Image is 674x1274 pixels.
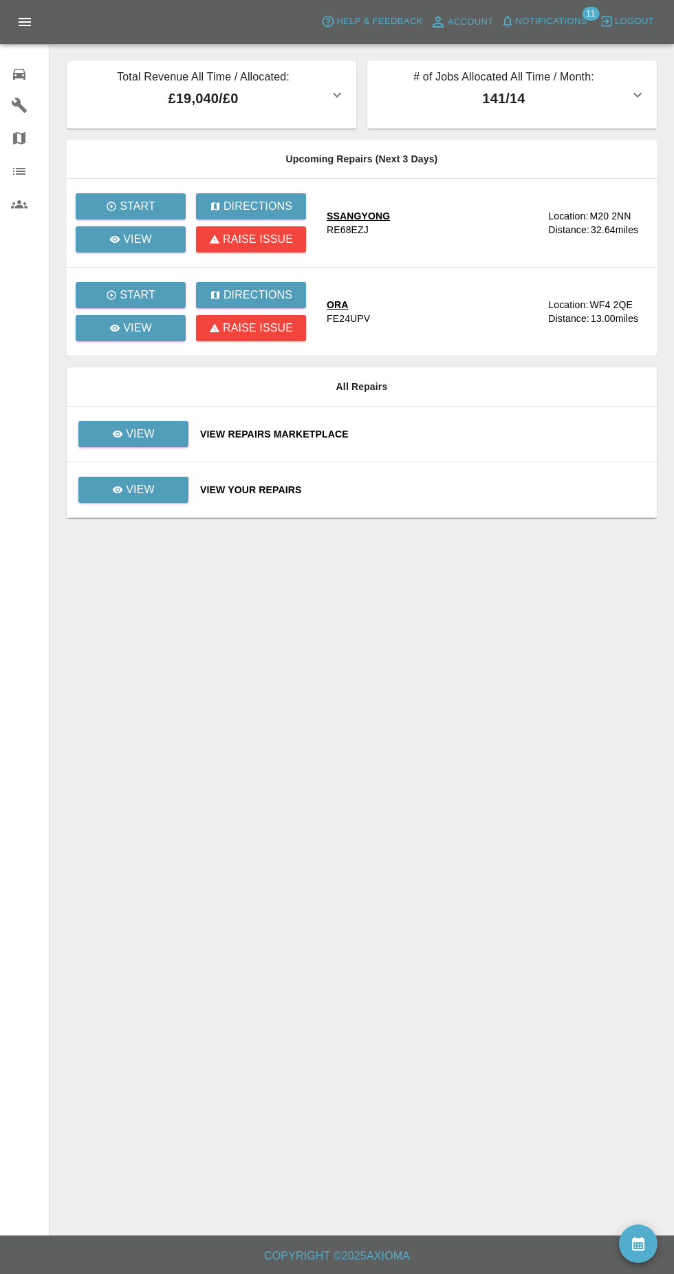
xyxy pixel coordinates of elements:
div: Location: [548,209,588,223]
div: Distance: [548,312,589,325]
p: View [126,426,155,442]
button: Start [76,193,186,219]
a: Account [426,11,497,33]
a: ORAFE24UPV [327,298,537,325]
div: M20 2NN [589,209,631,223]
div: RE68EZJ [327,223,369,237]
p: View [123,231,152,248]
a: View [78,484,189,495]
div: WF4 2QE [589,298,633,312]
a: View [78,477,188,503]
a: Location:WF4 2QEDistance:13.00miles [548,298,646,325]
button: Directions [196,193,306,219]
button: Total Revenue All Time / Allocated:£19,040/£0 [67,61,356,129]
span: 11 [582,7,599,21]
p: Total Revenue All Time / Allocated: [78,69,329,88]
p: Directions [224,287,292,303]
p: Raise issue [223,320,293,336]
span: Logout [615,14,654,30]
a: View Your Repairs [200,483,646,497]
p: Start [120,287,155,303]
a: View [78,421,188,447]
button: Directions [196,282,306,308]
p: Raise issue [223,231,293,248]
a: View [76,315,186,341]
div: 32.64 miles [591,223,646,237]
a: View [76,226,186,252]
button: Logout [596,11,657,32]
div: 13.00 miles [591,312,646,325]
button: Raise issue [196,315,306,341]
p: Directions [224,198,292,215]
button: Help & Feedback [318,11,426,32]
a: View Repairs Marketplace [200,427,646,441]
p: # of Jobs Allocated All Time / Month: [378,69,629,88]
button: Open drawer [8,6,41,39]
button: # of Jobs Allocated All Time / Month:141/14 [367,61,657,129]
a: SSANGYONGRE68EZJ [327,209,537,237]
p: 141 / 14 [378,88,629,109]
h6: Copyright © 2025 Axioma [11,1246,663,1266]
th: Upcoming Repairs (Next 3 Days) [67,140,657,179]
span: Account [448,14,494,30]
div: Distance: [548,223,589,237]
a: View [78,428,189,439]
span: Help & Feedback [336,14,422,30]
span: Notifications [516,14,587,30]
p: Start [120,198,155,215]
th: All Repairs [67,367,657,407]
p: View [123,320,152,336]
button: Notifications [497,11,591,32]
div: ORA [327,298,370,312]
button: Start [76,282,186,308]
button: availability [619,1224,657,1263]
div: Location: [548,298,588,312]
button: Raise issue [196,226,306,252]
div: SSANGYONG [327,209,390,223]
a: Location:M20 2NNDistance:32.64miles [548,209,646,237]
p: £19,040 / £0 [78,88,329,109]
p: View [126,482,155,498]
div: FE24UPV [327,312,370,325]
